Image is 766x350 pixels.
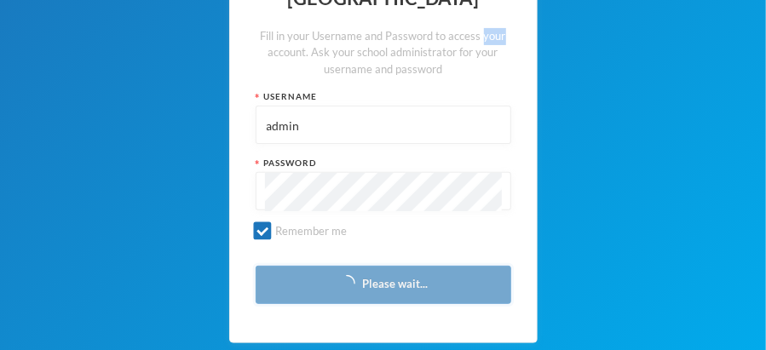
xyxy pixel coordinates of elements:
div: Username [256,90,511,103]
div: Password [256,157,511,169]
i: icon: loading [338,275,355,292]
span: Remember me [269,224,354,238]
div: Fill in your Username and Password to access your account. Ask your school administrator for your... [256,28,511,78]
button: Please wait... [256,266,511,304]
